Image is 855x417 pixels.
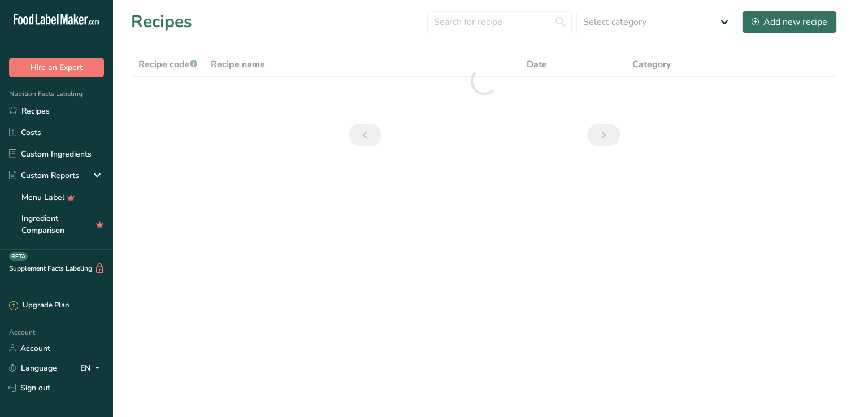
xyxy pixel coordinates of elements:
h1: Recipes [131,9,192,34]
div: BETA [9,252,28,261]
div: EN [80,361,104,375]
a: Previous page [349,124,381,146]
div: Add new recipe [752,15,827,29]
a: Language [9,358,57,378]
div: Custom Reports [9,170,79,181]
a: Next page [587,124,620,146]
div: Upgrade Plan [9,300,69,311]
button: Hire an Expert [9,58,104,77]
input: Search for recipe [427,11,572,33]
button: Add new recipe [742,11,837,33]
